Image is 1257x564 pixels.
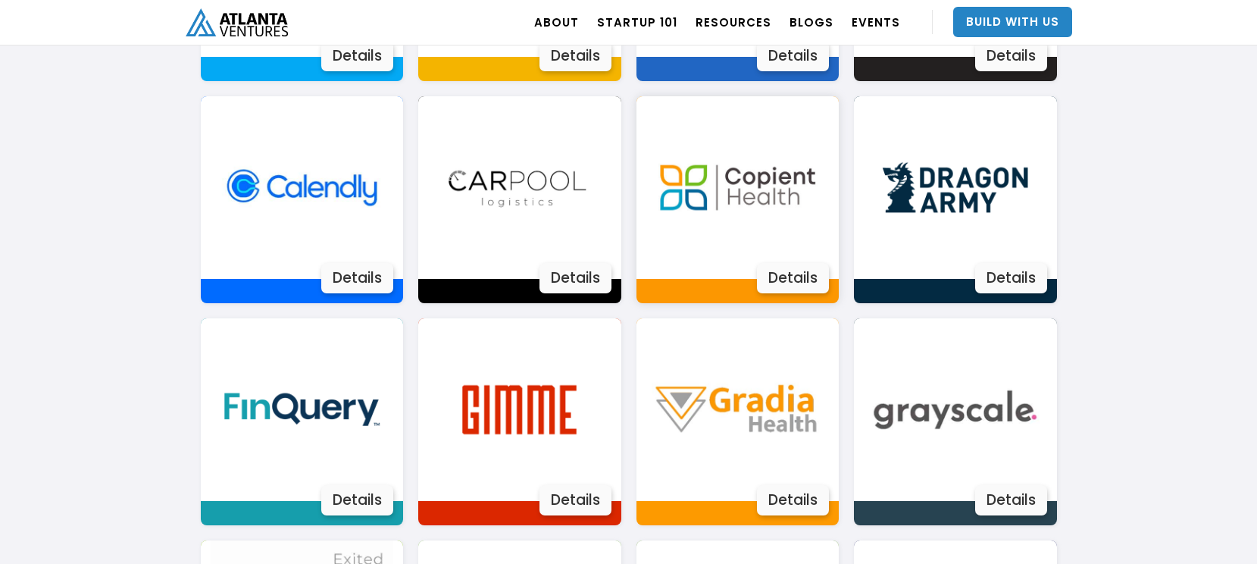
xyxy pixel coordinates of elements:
[539,263,611,293] div: Details
[864,96,1046,279] img: Image 3
[790,1,833,43] a: BLOGS
[534,1,579,43] a: ABOUT
[975,485,1047,515] div: Details
[211,318,393,501] img: Image 3
[321,485,393,515] div: Details
[757,485,829,515] div: Details
[864,318,1046,501] img: Image 3
[757,263,829,293] div: Details
[975,263,1047,293] div: Details
[953,7,1072,37] a: Build With Us
[646,318,829,501] img: Image 3
[428,318,611,501] img: Image 3
[428,96,611,279] img: Image 3
[321,263,393,293] div: Details
[852,1,900,43] a: EVENTS
[597,1,677,43] a: Startup 101
[975,41,1047,71] div: Details
[321,41,393,71] div: Details
[646,96,829,279] img: Image 3
[539,41,611,71] div: Details
[539,485,611,515] div: Details
[757,41,829,71] div: Details
[211,96,393,279] img: Image 3
[696,1,771,43] a: RESOURCES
